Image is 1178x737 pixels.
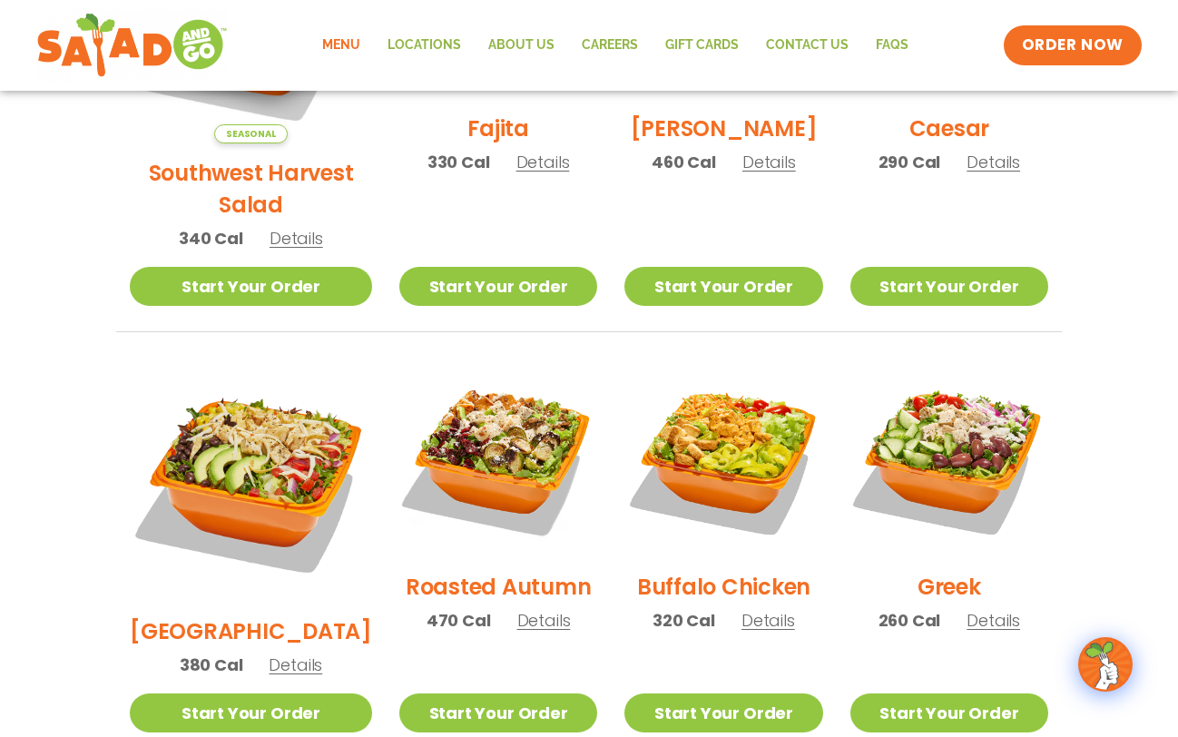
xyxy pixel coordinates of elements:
a: Start Your Order [399,693,597,732]
span: Details [516,151,570,173]
img: Product photo for Roasted Autumn Salad [399,359,597,557]
a: ORDER NOW [1004,25,1142,65]
span: 470 Cal [427,608,491,633]
a: Start Your Order [624,267,822,306]
nav: Menu [309,25,922,66]
a: GIFT CARDS [652,25,752,66]
img: Product photo for Greek Salad [850,359,1048,557]
a: Start Your Order [624,693,822,732]
a: Careers [568,25,652,66]
span: 330 Cal [427,150,490,174]
h2: Greek [918,571,981,603]
h2: Roasted Autumn [406,571,592,603]
span: 320 Cal [653,608,715,633]
img: Product photo for BBQ Ranch Salad [130,359,372,602]
h2: Southwest Harvest Salad [130,157,372,221]
img: Product photo for Buffalo Chicken Salad [624,359,822,557]
a: Contact Us [752,25,862,66]
a: FAQs [862,25,922,66]
h2: [GEOGRAPHIC_DATA] [130,615,372,647]
span: 460 Cal [652,150,716,174]
span: 260 Cal [879,608,941,633]
span: ORDER NOW [1022,34,1124,56]
span: 290 Cal [879,150,941,174]
span: Details [967,151,1020,173]
span: Details [269,653,322,676]
a: Start Your Order [130,693,372,732]
span: 380 Cal [180,653,243,677]
span: 340 Cal [179,226,243,251]
h2: Fajita [467,113,529,144]
h2: Caesar [909,113,990,144]
a: About Us [475,25,568,66]
a: Start Your Order [850,693,1048,732]
a: Start Your Order [399,267,597,306]
a: Start Your Order [850,267,1048,306]
span: Details [742,151,796,173]
span: Details [967,609,1020,632]
img: wpChatIcon [1080,639,1131,690]
span: Seasonal [214,124,288,143]
span: Details [270,227,323,250]
h2: Buffalo Chicken [637,571,810,603]
a: Locations [374,25,475,66]
span: Details [741,609,795,632]
a: Start Your Order [130,267,372,306]
img: new-SAG-logo-768×292 [36,9,228,82]
span: Details [517,609,571,632]
a: Menu [309,25,374,66]
h2: [PERSON_NAME] [631,113,818,144]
